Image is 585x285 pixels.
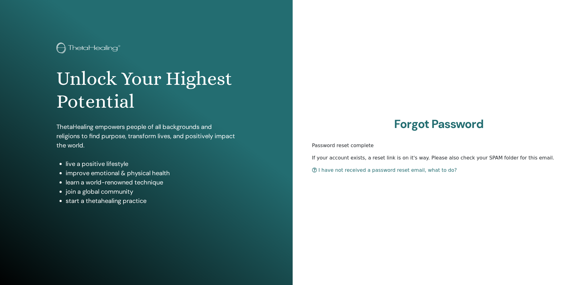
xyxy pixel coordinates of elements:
li: live a positive lifestyle [66,159,236,168]
h2: Forgot Password [312,117,566,131]
p: If your account exists, a reset link is on it's way. Please also check your SPAM folder for this ... [312,154,566,162]
h1: Unlock Your Highest Potential [56,67,236,113]
p: ThetaHealing empowers people of all backgrounds and religions to find purpose, transform lives, a... [56,122,236,150]
a: I have not received a password reset email, what to do? [312,167,457,173]
li: improve emotional & physical health [66,168,236,178]
li: learn a world-renowned technique [66,178,236,187]
li: start a thetahealing practice [66,196,236,205]
p: Password reset complete [312,142,566,149]
li: join a global community [66,187,236,196]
